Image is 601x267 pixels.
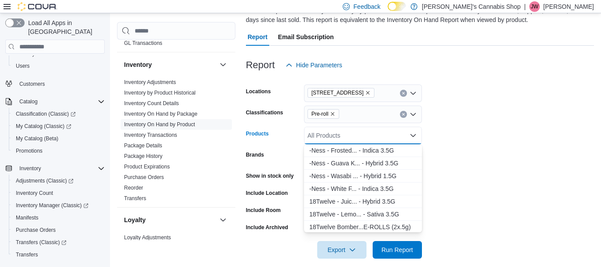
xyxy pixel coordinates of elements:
span: Package History [124,153,162,160]
button: -Ness - Frosted Raspberry Pre-Rolls - Indica 3.5G [304,144,422,157]
span: Inventory On Hand by Package [124,110,198,117]
button: Inventory [2,162,108,175]
a: Adjustments (Classic) [9,175,108,187]
button: 18Twelve - Juicy Fruit Og Pre-Rolls - Hybrid 3.5G [304,195,422,208]
span: Inventory Count [12,188,105,198]
button: Inventory Count [9,187,108,199]
a: Inventory Manager (Classic) [9,199,108,212]
p: [PERSON_NAME]'s Cannabis Shop [422,1,520,12]
span: Hide Parameters [296,61,342,69]
a: Users [12,61,33,71]
span: Loyalty Adjustments [124,234,171,241]
span: Product Expirations [124,163,170,170]
button: Remove Pre-roll from selection in this group [330,111,335,117]
button: Open list of options [410,90,417,97]
label: Brands [246,151,264,158]
span: Report [248,28,268,46]
span: Catalog [16,96,105,107]
h3: Report [246,60,275,70]
a: Transfers (Classic) [12,237,70,248]
button: 18Twelve Bombers: DIAMOND 40 BOMBERS LEMON OG PRE-ROLLS (2x.5g) [304,221,422,234]
span: My Catalog (Beta) [12,133,105,144]
a: Inventory by Product Historical [124,90,196,96]
a: Promotions [12,146,46,156]
span: My Catalog (Beta) [16,135,59,142]
div: - N e s s - G u a v a K . . . - H y b r i d 3 . 5 G [309,159,417,168]
p: | [524,1,526,12]
button: Remove 2123 Columbia Ave - Rossland from selection in this group [365,90,370,95]
span: Inventory Count [16,190,53,197]
span: Classification (Classic) [12,109,105,119]
a: My Catalog (Classic) [9,120,108,132]
a: Purchase Orders [12,225,59,235]
span: Transfers [12,249,105,260]
a: Inventory Transactions [124,132,177,138]
a: Inventory Adjustments [124,79,176,85]
div: Inventory [117,77,235,207]
span: Transfers (Classic) [16,239,66,246]
a: Inventory Count Details [124,100,179,106]
button: Clear input [400,90,407,97]
a: Transfers (Classic) [9,236,108,249]
button: Catalog [2,95,108,108]
a: GL Transactions [124,40,162,46]
a: Purchase Orders [124,174,164,180]
button: Users [9,60,108,72]
div: - N e s s - F r o s t e d . . . - I n d i c a 3 . 5 G [309,146,417,155]
img: Cova [18,2,57,11]
label: Include Archived [246,224,288,231]
span: Inventory On Hand by Product [124,121,195,128]
a: Package Details [124,143,162,149]
button: Inventory [124,60,216,69]
button: -Ness - Guava Kush Pre-Rolls - Hybrid 3.5G [304,157,422,170]
span: Users [12,61,105,71]
div: Loyalty [117,232,235,257]
div: - N e s s - W a s a b i . . . - H y b r i d 1 . 5 G [309,172,417,180]
a: Transfers [124,195,146,201]
span: Promotions [16,147,43,154]
span: Inventory by Product Historical [124,89,196,96]
a: Manifests [12,212,42,223]
a: Package History [124,153,162,159]
span: Inventory [16,163,105,174]
span: Purchase Orders [124,174,164,181]
span: Inventory [19,165,41,172]
span: 2123 Columbia Ave - Rossland [308,88,375,98]
span: Classification (Classic) [16,110,76,117]
button: Promotions [9,145,108,157]
button: Loyalty [124,216,216,224]
label: Include Room [246,207,281,214]
div: 1 8 T w e l v e - J u i c . . . - H y b r i d 3 . 5 G [309,197,417,206]
div: 1 8 T w e l v e - L e m o . . . - S a t i v a 3 . 5 G [309,210,417,219]
span: Adjustments (Classic) [16,177,73,184]
button: -Ness - White Fang Pre-Rolls - Indica 3.5G [304,183,422,195]
button: My Catalog (Beta) [9,132,108,145]
span: Transfers (Classic) [12,237,105,248]
span: Pre-roll [311,110,329,118]
h3: Loyalty [124,216,146,224]
span: Inventory Manager (Classic) [12,200,105,211]
span: Promotions [12,146,105,156]
div: Finance [117,27,235,52]
a: Reorder [124,185,143,191]
a: Inventory On Hand by Package [124,111,198,117]
a: My Catalog (Beta) [12,133,62,144]
span: Email Subscription [278,28,334,46]
button: Clear input [400,111,407,118]
span: Customers [16,78,105,89]
div: View a snapshot of inventory availability by product. You can view products in stock by classific... [246,6,590,25]
span: Manifests [12,212,105,223]
span: Users [16,62,29,69]
span: Package Details [124,142,162,149]
button: Open list of options [410,111,417,118]
span: My Catalog (Classic) [12,121,105,132]
label: Show in stock only [246,172,294,179]
span: Adjustments (Classic) [12,176,105,186]
a: Inventory Manager (Classic) [12,200,92,211]
button: Hide Parameters [282,56,346,74]
span: Feedback [353,2,380,11]
span: Inventory Adjustments [124,79,176,86]
button: Loyalty [218,215,228,225]
span: Export [322,241,361,259]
